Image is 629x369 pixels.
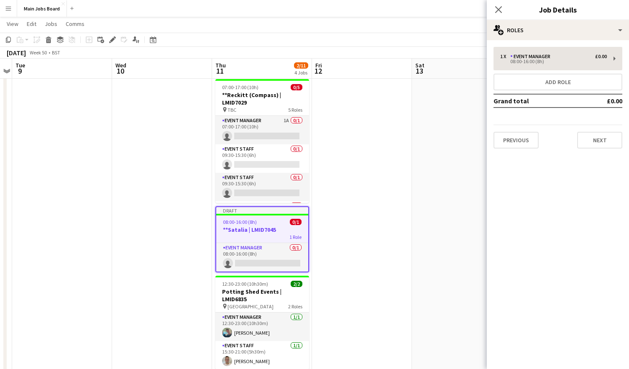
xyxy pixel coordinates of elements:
span: [GEOGRAPHIC_DATA] [228,303,274,310]
span: 12 [314,66,322,76]
app-card-role: Event Staff0/109:30-15:30 (6h) [215,144,309,173]
span: View [7,20,18,28]
span: Sat [415,61,424,69]
div: [DATE] [7,49,26,57]
app-card-role: Event Staff0/1 [215,201,309,230]
span: 08:00-16:00 (8h) [223,219,257,225]
button: Add role [493,74,622,90]
div: 4 Jobs [294,69,308,76]
app-card-role: Event Manager0/108:00-16:00 (8h) [216,243,308,272]
span: 0/1 [290,219,302,225]
span: Fri [315,61,322,69]
div: Event Manager [510,54,554,59]
span: Wed [115,61,126,69]
span: Jobs [45,20,57,28]
span: 2 Roles [288,303,302,310]
h3: Potting Shed Events | LMID6835 [215,288,309,303]
span: Tue [15,61,25,69]
button: Previous [493,132,539,149]
span: 13 [414,66,424,76]
div: Roles [487,20,629,40]
span: Edit [27,20,36,28]
h3: **Satalia | LMID7045 [216,226,308,233]
span: 12:30-23:00 (10h30m) [222,281,268,287]
span: 11 [214,66,226,76]
button: Next [577,132,622,149]
td: £0.00 [583,94,622,108]
td: Grand total [493,94,583,108]
app-job-card: 07:00-17:00 (10h)0/5**Reckitt (Compass) | LMID7029 TBC5 RolesEvent Manager1A0/107:00-17:00 (10h) ... [215,79,309,203]
span: 2/2 [291,281,302,287]
div: 1 x [500,54,510,59]
span: Thu [215,61,226,69]
app-job-card: Draft08:00-16:00 (8h)0/1**Satalia | LMID70451 RoleEvent Manager0/108:00-16:00 (8h) [215,206,309,272]
span: 07:00-17:00 (10h) [222,84,258,90]
span: 2/11 [294,62,308,69]
a: Jobs [41,18,61,29]
h3: Job Details [487,4,629,15]
button: Main Jobs Board [17,0,67,17]
span: Comms [66,20,84,28]
div: BST [52,49,60,56]
a: View [3,18,22,29]
span: 9 [14,66,25,76]
a: Comms [62,18,88,29]
a: Edit [23,18,40,29]
div: 08:00-16:00 (8h) [500,59,607,64]
h3: **Reckitt (Compass) | LMID7029 [215,91,309,106]
app-card-role: Event Manager1A0/107:00-17:00 (10h) [215,116,309,144]
span: Week 50 [28,49,49,56]
app-card-role: Event Manager1/112:30-23:00 (10h30m)[PERSON_NAME] [215,313,309,341]
span: 5 Roles [288,107,302,113]
span: TBC [228,107,236,113]
div: Draft [216,207,308,214]
div: £0.00 [595,54,607,59]
span: 1 Role [289,234,302,240]
span: 10 [114,66,126,76]
app-card-role: Event Staff0/109:30-15:30 (6h) [215,173,309,201]
span: 0/5 [291,84,302,90]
